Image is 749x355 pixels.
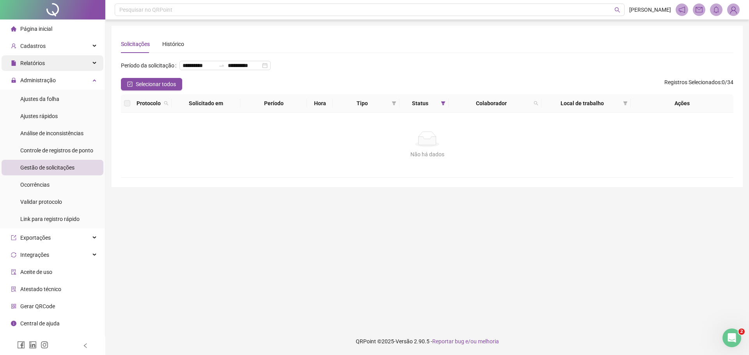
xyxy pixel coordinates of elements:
[396,338,413,344] span: Versão
[11,304,16,309] span: qrcode
[545,99,619,108] span: Local de trabalho
[240,94,307,113] th: Período
[20,147,93,154] span: Controle de registros de ponto
[41,341,48,349] span: instagram
[696,6,703,13] span: mail
[664,78,733,90] span: : 0 / 34
[713,6,720,13] span: bell
[738,329,745,335] span: 2
[678,6,685,13] span: notification
[136,80,176,88] span: Selecionar todos
[20,303,55,309] span: Gerar QRCode
[218,62,225,69] span: to
[20,60,45,66] span: Relatórios
[20,320,60,327] span: Central de ajuda
[452,99,531,108] span: Colaborador
[164,101,169,106] span: search
[11,269,16,275] span: audit
[11,78,16,83] span: lock
[11,43,16,49] span: user-add
[137,99,161,108] span: Protocolo
[17,341,25,349] span: facebook
[11,252,16,258] span: sync
[11,286,16,292] span: solution
[127,81,133,87] span: check-square
[121,40,150,48] div: Solicitações
[29,341,37,349] span: linkedin
[614,7,620,13] span: search
[629,5,671,14] span: [PERSON_NAME]
[621,97,629,109] span: filter
[121,78,182,90] button: Selecionar todos
[20,252,49,258] span: Integrações
[722,329,741,347] iframe: Intercom live chat
[392,101,396,106] span: filter
[20,286,61,292] span: Atestado técnico
[218,62,225,69] span: swap-right
[162,97,170,109] span: search
[20,164,75,171] span: Gestão de solicitações
[20,26,52,32] span: Página inicial
[130,150,724,159] div: Não há dados
[441,101,445,106] span: filter
[532,97,540,109] span: search
[623,101,628,106] span: filter
[534,101,538,106] span: search
[390,97,398,109] span: filter
[20,77,56,83] span: Administração
[439,97,447,109] span: filter
[20,96,59,102] span: Ajustes da folha
[432,338,499,344] span: Reportar bug e/ou melhoria
[20,182,50,188] span: Ocorrências
[105,328,749,355] footer: QRPoint © 2025 - 2.90.5 -
[664,79,721,85] span: Registros Selecionados
[11,26,16,32] span: home
[11,60,16,66] span: file
[83,343,88,348] span: left
[20,43,46,49] span: Cadastros
[20,199,62,205] span: Validar protocolo
[307,94,333,113] th: Hora
[634,99,730,108] div: Ações
[20,113,58,119] span: Ajustes rápidos
[403,99,438,108] span: Status
[20,130,83,136] span: Análise de inconsistências
[121,59,179,72] label: Período da solicitação
[20,235,51,241] span: Exportações
[336,99,388,108] span: Tipo
[728,4,739,16] img: 89628
[11,321,16,326] span: info-circle
[11,235,16,240] span: export
[162,40,184,48] div: Histórico
[20,216,80,222] span: Link para registro rápido
[20,269,52,275] span: Aceite de uso
[172,94,240,113] th: Solicitado em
